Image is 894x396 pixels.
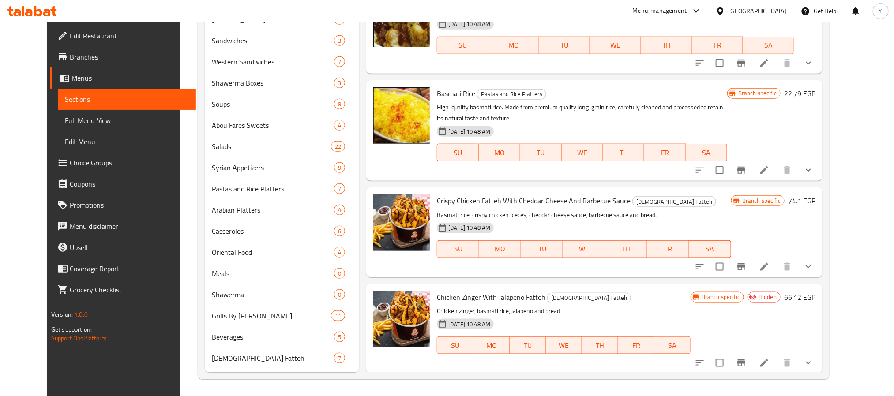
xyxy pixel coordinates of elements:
button: delete [777,352,798,374]
span: SU [441,243,476,255]
span: MO [483,243,518,255]
span: 9 [334,164,345,172]
span: Pastas and Rice Platters [212,183,334,194]
span: Full Menu View [65,115,189,126]
span: Oriental Food [212,247,334,258]
span: [DATE] 10:48 AM [445,320,494,329]
span: WE [565,146,600,159]
div: Syrian Fatteh [212,353,334,363]
span: Y [879,6,883,16]
div: Grills By Kilo [212,310,331,321]
button: WE [590,37,641,54]
div: Syrian Fatteh [632,196,716,207]
span: Sandwiches [212,35,334,46]
div: Shawerma [212,289,334,300]
span: Salads [212,141,331,152]
div: Grills By [PERSON_NAME]11 [205,305,359,326]
button: TH [605,240,647,258]
div: Western Sandwiches [212,56,334,67]
span: 7 [334,354,345,362]
svg: Show Choices [803,58,814,68]
a: Branches [50,46,196,67]
span: TH [645,39,688,52]
span: Branch specific [735,89,780,97]
button: MO [479,144,520,161]
span: 6 [334,227,345,235]
span: Select to update [710,354,729,372]
a: Promotions [50,194,196,216]
span: Select to update [710,258,729,276]
button: SA [743,37,794,54]
span: TH [609,243,644,255]
span: [DEMOGRAPHIC_DATA] Fatteh [548,293,631,303]
button: Branch-specific-item [731,352,752,374]
div: Salads22 [205,136,359,157]
span: 1.0.0 [74,309,88,320]
div: items [334,268,345,279]
button: FR [644,144,686,161]
span: Select to update [710,54,729,72]
span: TU [543,39,586,52]
div: items [334,226,345,236]
button: Branch-specific-item [731,52,752,74]
span: MO [492,39,536,52]
span: Coverage Report [70,263,189,274]
div: [DEMOGRAPHIC_DATA] Fatteh7 [205,347,359,369]
div: items [334,247,345,258]
span: Menu disclaimer [70,221,189,232]
span: Coupons [70,179,189,189]
div: [GEOGRAPHIC_DATA] [729,6,787,16]
span: Hidden [755,293,780,301]
span: FR [622,339,651,352]
span: 11 [331,312,345,320]
a: Edit Menu [58,131,196,152]
span: [DEMOGRAPHIC_DATA] Fatteh [212,353,334,363]
div: items [334,353,345,363]
span: TU [525,243,560,255]
a: Support.OpsPlatform [51,332,107,344]
div: Casseroles [212,226,334,236]
p: Basmati rice, crispy chicken pieces, cheddar cheese sauce, barbecue sauce and bread. [437,209,731,220]
span: Grills By [PERSON_NAME] [212,310,331,321]
span: 5 [334,333,345,341]
a: Grocery Checklist [50,279,196,300]
span: Shawerma Boxes [212,78,334,88]
button: Branch-specific-item [731,256,752,277]
span: 3 [334,79,345,87]
button: delete [777,160,798,181]
div: items [334,99,345,109]
div: Abou Fares Sweets [212,120,334,131]
button: TU [539,37,590,54]
a: Edit menu item [759,58,770,68]
a: Full Menu View [58,110,196,131]
div: Abou Fares Sweets4 [205,115,359,136]
span: Meals [212,268,334,279]
div: Shawerma0 [205,284,359,305]
button: sort-choices [689,352,710,374]
span: Choice Groups [70,157,189,168]
span: Basmati Rice [437,87,475,100]
p: High-quality basmati rice. Made from premium quality long-grain rice, carefully cleaned and proce... [437,102,727,124]
span: Upsell [70,242,189,253]
span: WE [549,339,578,352]
span: SA [747,39,790,52]
span: TH [586,339,615,352]
span: [DATE] 10:48 AM [445,224,494,232]
span: 7 [334,58,345,66]
span: 4 [334,248,345,257]
button: WE [562,144,603,161]
div: items [334,205,345,215]
a: Sections [58,89,196,110]
span: Soups [212,99,334,109]
span: Sections [65,94,189,105]
button: TU [520,144,562,161]
button: WE [546,336,582,354]
div: items [331,141,345,152]
span: SA [693,243,728,255]
span: FR [648,146,682,159]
